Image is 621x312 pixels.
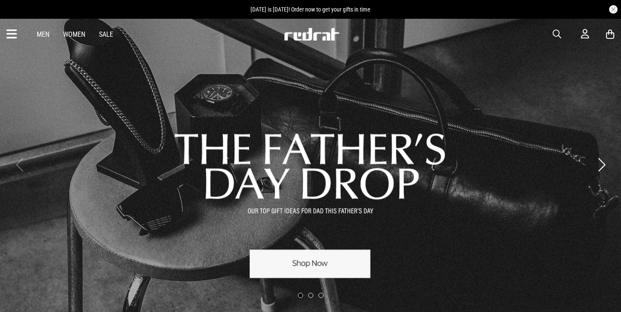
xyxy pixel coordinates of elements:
[37,30,50,38] a: Men
[63,30,85,38] a: Women
[14,155,25,174] button: Previous slide
[596,155,607,174] button: Next slide
[251,6,370,13] span: [DATE] is [DATE]! Order now to get your gifts in time
[283,28,340,41] img: Redrat logo
[99,30,113,38] a: Sale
